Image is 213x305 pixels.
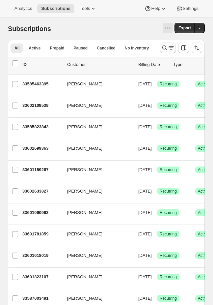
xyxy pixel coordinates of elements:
[198,189,209,194] span: Active
[198,103,209,108] span: Active
[67,61,133,68] p: Customer
[138,61,168,68] p: Billing Date
[174,23,195,33] button: Export
[67,81,102,87] span: [PERSON_NAME]
[63,143,129,154] button: [PERSON_NAME]
[160,210,177,215] span: Recurring
[22,167,62,173] p: 33601159267
[67,231,102,237] span: [PERSON_NAME]
[138,124,152,129] span: [DATE]
[141,4,171,13] button: Help
[173,61,203,68] div: Type
[63,293,129,304] button: [PERSON_NAME]
[160,296,177,301] span: Recurring
[160,167,177,172] span: Recurring
[14,6,32,11] span: Analytics
[63,165,129,175] button: [PERSON_NAME]
[80,6,90,11] span: Tools
[22,61,62,68] p: ID
[138,210,152,215] span: [DATE]
[63,229,129,239] button: [PERSON_NAME]
[14,46,19,51] span: All
[160,81,177,87] span: Recurring
[22,145,62,152] p: 33602699363
[160,231,177,237] span: Recurring
[67,145,102,152] span: [PERSON_NAME]
[198,274,209,280] span: Active
[151,6,160,11] span: Help
[63,100,129,111] button: [PERSON_NAME]
[178,43,189,53] button: Customize table column order and visibility
[192,43,202,53] button: Sort the results
[178,25,191,31] span: Export
[138,253,152,258] span: [DATE]
[63,122,129,132] button: [PERSON_NAME]
[97,46,116,51] span: Cancelled
[22,252,62,259] p: 33601618019
[22,209,62,216] p: 33601060963
[160,124,177,130] span: Recurring
[198,146,209,151] span: Active
[22,102,62,109] p: 33602109539
[198,124,209,130] span: Active
[138,81,152,86] span: [DATE]
[138,103,152,108] span: [DATE]
[67,102,102,109] span: [PERSON_NAME]
[22,124,62,130] p: 33585823843
[76,4,100,13] button: Tools
[11,4,36,13] button: Analytics
[73,46,88,51] span: Paused
[63,79,129,89] button: [PERSON_NAME]
[138,167,152,172] span: [DATE]
[37,4,74,13] button: Subscriptions
[67,295,102,302] span: [PERSON_NAME]
[138,296,152,301] span: [DATE]
[198,81,209,87] span: Active
[138,146,152,151] span: [DATE]
[163,23,173,33] button: View actions for Subscriptions
[160,103,177,108] span: Recurring
[22,274,62,280] p: 33601323107
[22,188,62,195] p: 33602633827
[160,189,177,194] span: Recurring
[63,186,129,197] button: [PERSON_NAME]
[125,46,149,51] span: No inventory
[29,46,40,51] span: Active
[160,253,177,258] span: Recurring
[22,81,62,87] p: 33585463395
[63,250,129,261] button: [PERSON_NAME]
[183,6,199,11] span: Settings
[67,188,102,195] span: [PERSON_NAME]
[138,231,152,236] span: [DATE]
[67,252,102,259] span: [PERSON_NAME]
[138,274,152,279] span: [DATE]
[50,46,64,51] span: Prepaid
[67,124,102,130] span: [PERSON_NAME]
[22,231,62,237] p: 33601781859
[63,272,129,282] button: [PERSON_NAME]
[160,274,177,280] span: Recurring
[198,253,209,258] span: Active
[198,296,209,301] span: Active
[198,210,209,215] span: Active
[67,209,102,216] span: [PERSON_NAME]
[8,25,51,32] span: Subscriptions
[67,167,102,173] span: [PERSON_NAME]
[160,43,176,53] button: Search and filter results
[41,6,70,11] span: Subscriptions
[198,167,209,172] span: Active
[160,146,177,151] span: Recurring
[22,295,62,302] p: 33587003491
[63,207,129,218] button: [PERSON_NAME]
[172,4,202,13] button: Settings
[198,231,209,237] span: Active
[67,274,102,280] span: [PERSON_NAME]
[138,189,152,194] span: [DATE]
